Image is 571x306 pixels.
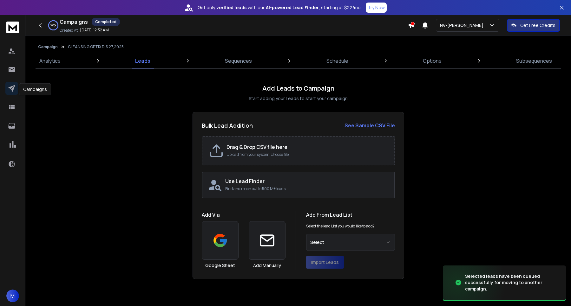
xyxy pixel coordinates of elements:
[216,4,246,11] strong: verified leads
[507,19,560,32] button: Get Free Credits
[205,262,235,269] h3: Google Sheet
[198,4,361,11] p: Get only with our starting at $22/mo
[226,143,388,151] h2: Drag & Drop CSV file here
[131,53,154,68] a: Leads
[6,290,19,302] button: M
[135,57,150,65] p: Leads
[60,28,79,33] p: Created At:
[345,122,395,129] a: See Sample CSV File
[306,224,375,229] p: Select the lead List you would like to add?
[68,44,124,49] p: CLEANSING OPTIX DIS 27,2025
[520,22,555,29] p: Get Free Credits
[419,53,445,68] a: Options
[323,53,352,68] a: Schedule
[19,83,51,95] div: Campaigns
[465,273,558,292] div: Selected leads have been queued successfully for moving to another campaign.
[225,177,389,185] h2: Use Lead Finder
[80,28,109,33] p: [DATE] 12:32 AM
[39,57,61,65] p: Analytics
[226,152,388,157] p: Upload from your system, choose file
[225,186,389,191] p: Find and reach out to 500 M+ leads
[423,57,442,65] p: Options
[516,57,552,65] p: Subsequences
[326,57,348,65] p: Schedule
[253,262,281,269] h3: Add Manually
[366,3,387,13] button: Try Now
[310,239,324,245] span: Select
[6,22,19,33] img: logo
[306,211,395,219] h1: Add From Lead List
[60,18,88,26] h1: Campaigns
[36,53,64,68] a: Analytics
[202,121,253,130] h2: Bulk Lead Addition
[92,18,120,26] div: Completed
[221,53,256,68] a: Sequences
[50,23,56,27] p: 100 %
[368,4,385,11] p: Try Now
[443,264,506,302] img: image
[440,22,486,29] p: NV-[PERSON_NAME]
[262,84,334,93] h1: Add Leads to Campaign
[249,95,348,102] p: Start adding your Leads to start your campaign
[266,4,320,11] strong: AI-powered Lead Finder,
[202,211,285,219] h1: Add Via
[225,57,252,65] p: Sequences
[512,53,556,68] a: Subsequences
[38,44,58,49] button: Campaign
